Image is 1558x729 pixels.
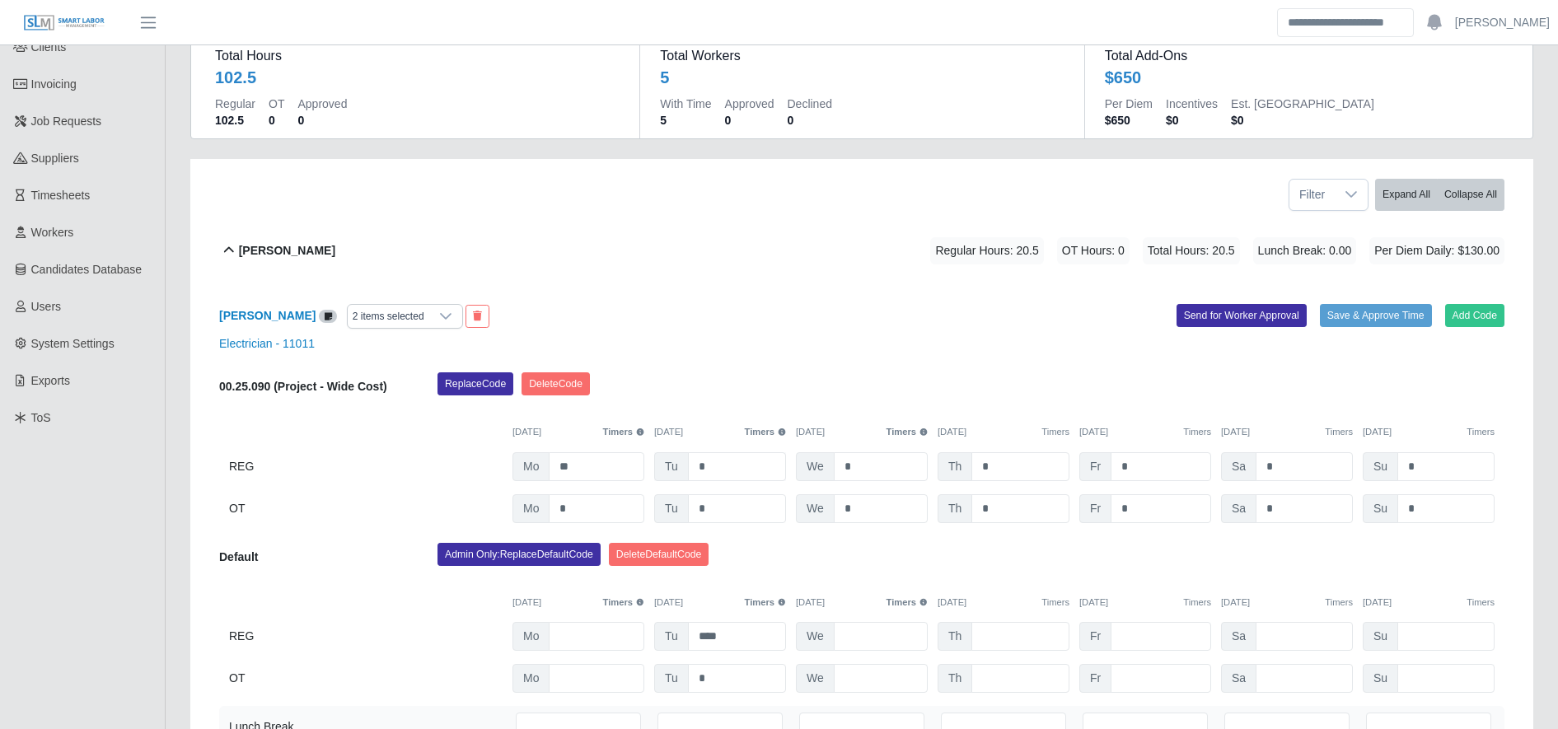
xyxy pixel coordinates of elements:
[1221,494,1256,523] span: Sa
[1363,664,1398,693] span: Su
[1289,180,1335,210] span: Filter
[654,596,786,610] div: [DATE]
[1079,494,1111,523] span: Fr
[654,452,689,481] span: Tu
[1079,425,1211,439] div: [DATE]
[31,114,102,128] span: Job Requests
[1166,112,1218,129] dd: $0
[1177,304,1307,327] button: Send for Worker Approval
[603,425,645,439] button: Timers
[229,494,503,523] div: OT
[269,112,284,129] dd: 0
[930,237,1043,264] span: Regular Hours: 20.5
[23,14,105,32] img: SLM Logo
[512,452,550,481] span: Mo
[31,300,62,313] span: Users
[660,46,1064,66] dt: Total Workers
[1437,179,1504,211] button: Collapse All
[660,66,669,89] div: 5
[1375,179,1438,211] button: Expand All
[1105,96,1153,112] dt: Per Diem
[938,425,1069,439] div: [DATE]
[229,452,503,481] div: REG
[512,664,550,693] span: Mo
[654,622,689,651] span: Tu
[1221,452,1256,481] span: Sa
[1183,425,1211,439] button: Timers
[219,550,258,563] b: Default
[1369,237,1504,264] span: Per Diem Daily: $130.00
[1253,237,1357,264] span: Lunch Break: 0.00
[796,452,835,481] span: We
[796,425,928,439] div: [DATE]
[348,305,429,328] div: 2 items selected
[1467,596,1495,610] button: Timers
[938,622,972,651] span: Th
[229,664,503,693] div: OT
[1325,425,1353,439] button: Timers
[1079,452,1111,481] span: Fr
[522,372,590,395] button: DeleteCode
[1105,112,1153,129] dd: $650
[660,112,711,129] dd: 5
[215,46,620,66] dt: Total Hours
[1467,425,1495,439] button: Timers
[31,77,77,91] span: Invoicing
[1320,304,1432,327] button: Save & Approve Time
[1221,622,1256,651] span: Sa
[512,596,644,610] div: [DATE]
[1221,664,1256,693] span: Sa
[215,112,255,129] dd: 102.5
[745,425,787,439] button: Timers
[219,337,315,350] a: Electrician - 11011
[512,494,550,523] span: Mo
[297,112,347,129] dd: 0
[1041,425,1069,439] button: Timers
[1143,237,1240,264] span: Total Hours: 20.5
[31,152,79,165] span: Suppliers
[1057,237,1130,264] span: OT Hours: 0
[1363,622,1398,651] span: Su
[654,664,689,693] span: Tu
[788,96,832,112] dt: Declined
[660,96,711,112] dt: With Time
[654,494,689,523] span: Tu
[1183,596,1211,610] button: Timers
[219,380,387,393] b: 00.25.090 (Project - Wide Cost)
[269,96,284,112] dt: OT
[1445,304,1505,327] button: Add Code
[31,189,91,202] span: Timesheets
[219,309,316,322] b: [PERSON_NAME]
[1325,596,1353,610] button: Timers
[437,372,513,395] button: ReplaceCode
[31,374,70,387] span: Exports
[725,112,774,129] dd: 0
[887,596,929,610] button: Timers
[887,425,929,439] button: Timers
[654,425,786,439] div: [DATE]
[31,411,51,424] span: ToS
[938,494,972,523] span: Th
[1079,664,1111,693] span: Fr
[1363,452,1398,481] span: Su
[1277,8,1414,37] input: Search
[1105,46,1509,66] dt: Total Add-Ons
[229,622,503,651] div: REG
[788,112,832,129] dd: 0
[219,217,1504,284] button: [PERSON_NAME] Regular Hours: 20.5 OT Hours: 0 Total Hours: 20.5 Lunch Break: 0.00Per Diem Daily: ...
[745,596,787,610] button: Timers
[1221,596,1353,610] div: [DATE]
[1363,425,1495,439] div: [DATE]
[796,596,928,610] div: [DATE]
[609,543,709,566] button: DeleteDefaultCode
[1079,596,1211,610] div: [DATE]
[31,263,143,276] span: Candidates Database
[1231,112,1374,129] dd: $0
[512,622,550,651] span: Mo
[1231,96,1374,112] dt: Est. [GEOGRAPHIC_DATA]
[725,96,774,112] dt: Approved
[1041,596,1069,610] button: Timers
[796,664,835,693] span: We
[1363,494,1398,523] span: Su
[938,596,1069,610] div: [DATE]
